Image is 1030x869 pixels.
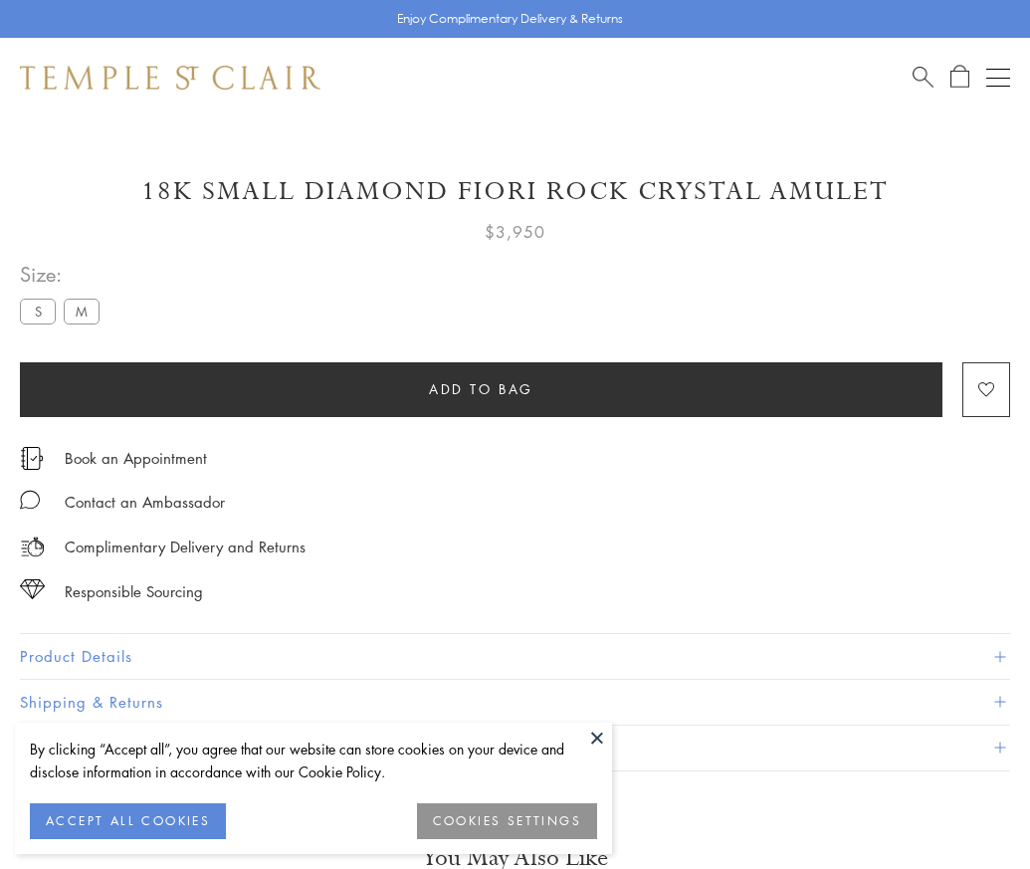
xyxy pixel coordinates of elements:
span: $3,950 [485,219,545,245]
button: Open navigation [986,66,1010,90]
img: MessageIcon-01_2.svg [20,490,40,510]
img: Temple St. Clair [20,66,320,90]
p: Complimentary Delivery and Returns [65,535,306,559]
button: Add to bag [20,362,942,417]
img: icon_delivery.svg [20,535,45,559]
p: Enjoy Complimentary Delivery & Returns [397,9,623,29]
label: M [64,299,100,324]
img: icon_appointment.svg [20,447,44,470]
div: Responsible Sourcing [65,579,203,604]
button: Product Details [20,634,1010,679]
div: Contact an Ambassador [65,490,225,515]
div: By clicking “Accept all”, you agree that our website can store cookies on your device and disclos... [30,738,597,783]
a: Book an Appointment [65,447,207,469]
img: icon_sourcing.svg [20,579,45,599]
button: Shipping & Returns [20,680,1010,725]
a: Search [913,65,933,90]
span: Add to bag [429,378,533,400]
label: S [20,299,56,324]
a: Open Shopping Bag [950,65,969,90]
button: ACCEPT ALL COOKIES [30,803,226,839]
button: COOKIES SETTINGS [417,803,597,839]
span: Size: [20,258,107,291]
h1: 18K Small Diamond Fiori Rock Crystal Amulet [20,174,1010,209]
